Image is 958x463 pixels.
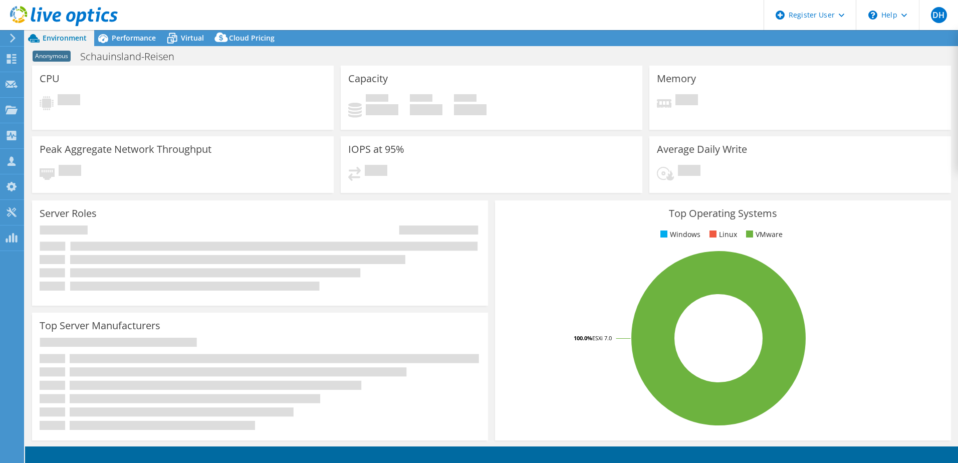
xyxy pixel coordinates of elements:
span: Pending [678,165,700,178]
h3: Memory [657,73,696,84]
span: Environment [43,33,87,43]
span: Pending [59,165,81,178]
h4: 0 GiB [366,104,398,115]
h3: CPU [40,73,60,84]
h4: 0 GiB [410,104,442,115]
h3: Top Server Manufacturers [40,320,160,331]
li: Windows [658,229,700,240]
span: Performance [112,33,156,43]
li: VMware [744,229,783,240]
span: Used [366,94,388,104]
span: Free [410,94,432,104]
h3: IOPS at 95% [348,144,404,155]
span: Virtual [181,33,204,43]
h1: Schauinsland-Reisen [76,51,190,62]
span: DH [931,7,947,23]
h3: Capacity [348,73,388,84]
span: Pending [58,94,80,108]
h3: Peak Aggregate Network Throughput [40,144,211,155]
tspan: ESXi 7.0 [592,334,612,342]
h3: Server Roles [40,208,97,219]
span: Pending [365,165,387,178]
span: Total [454,94,476,104]
span: Cloud Pricing [229,33,275,43]
h4: 0 GiB [454,104,487,115]
li: Linux [707,229,737,240]
span: Anonymous [33,51,71,62]
svg: \n [868,11,877,20]
span: Pending [675,94,698,108]
h3: Average Daily Write [657,144,747,155]
tspan: 100.0% [574,334,592,342]
h3: Top Operating Systems [503,208,943,219]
